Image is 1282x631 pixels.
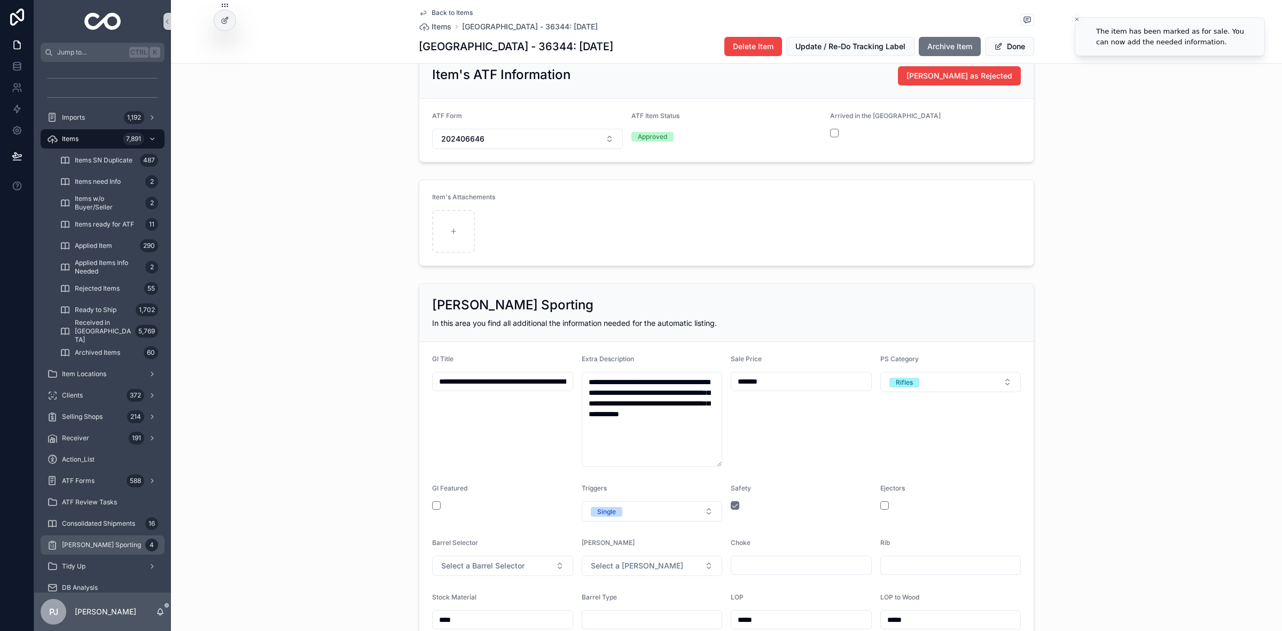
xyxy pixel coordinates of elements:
div: 214 [127,410,144,423]
span: Barrel Type [582,593,617,601]
span: Items [62,135,79,143]
a: Items need Info2 [53,172,165,191]
span: Ready to Ship [75,306,116,314]
h2: [PERSON_NAME] Sporting [432,297,593,314]
a: Clients372 [41,386,165,405]
a: Archived Items60 [53,343,165,362]
span: Extra Description [582,355,634,363]
img: App logo [84,13,121,30]
a: Items SN Duplicate487 [53,151,165,170]
a: Back to Items [419,9,473,17]
div: Approved [638,132,667,142]
span: GI Title [432,355,454,363]
span: Receiver [62,434,89,442]
span: Arrived in the [GEOGRAPHIC_DATA] [830,112,941,120]
div: The item has been marked as for sale. You can now add the needed information. [1096,26,1256,47]
span: K [151,48,159,57]
button: Jump to...CtrlK [41,43,165,62]
a: Received in [GEOGRAPHIC_DATA]5,769 [53,322,165,341]
div: 191 [129,432,144,445]
span: Safety [731,484,751,492]
span: ATF Forms [62,477,95,485]
span: Applied Items Info Needed [75,259,141,276]
a: Item Locations [41,364,165,384]
div: 588 [127,474,144,487]
span: PJ [49,605,58,618]
div: 11 [145,218,158,231]
a: Action_List [41,450,165,469]
button: Archive Item [919,37,981,56]
span: Imports [62,113,85,122]
span: Archive Item [927,41,972,52]
a: Consolidated Shipments16 [41,514,165,533]
a: Items ready for ATF11 [53,215,165,234]
span: ATF Review Tasks [62,498,117,507]
span: ATF Form [432,112,462,120]
a: Applied Item290 [53,236,165,255]
a: Rejected Items55 [53,279,165,298]
h2: Item's ATF Information [432,66,570,83]
span: Sale Price [731,355,762,363]
span: GI Featured [432,484,467,492]
a: Items w/o Buyer/Seller2 [53,193,165,213]
a: DB Analysis [41,578,165,597]
button: Done [985,37,1034,56]
span: Select a Barrel Selector [441,560,525,571]
div: 2 [145,175,158,188]
span: Items need Info [75,177,121,186]
span: Delete Item [733,41,773,52]
span: LOP to Wood [880,593,919,601]
span: Select a [PERSON_NAME] [591,560,683,571]
button: Select Button [432,556,573,576]
a: ATF Review Tasks [41,493,165,512]
div: 4 [145,539,158,551]
div: Single [597,507,616,517]
button: Select Button [432,129,623,149]
a: Applied Items Info Needed2 [53,258,165,277]
span: ATF Item Status [631,112,679,120]
span: PS Category [880,355,919,363]
span: Archived Items [75,348,120,357]
span: Jump to... [57,48,125,57]
span: Rejected Items [75,284,120,293]
a: [GEOGRAPHIC_DATA] - 36344: [DATE] [462,21,598,32]
span: Selling Shops [62,412,103,421]
div: 1,192 [124,111,144,124]
div: 5,769 [135,325,158,338]
a: [PERSON_NAME] Sporting4 [41,535,165,555]
span: Stock Material [432,593,476,601]
div: 16 [145,517,158,530]
span: Choke [731,539,751,547]
div: 7,891 [123,133,144,145]
a: Items [419,21,451,32]
button: Select Button [582,501,723,521]
h1: [GEOGRAPHIC_DATA] - 36344: [DATE] [419,39,613,54]
button: Select Button [582,556,723,576]
a: Items7,891 [41,129,165,149]
a: Imports1,192 [41,108,165,127]
span: Item's Attachements [432,193,495,201]
div: scrollable content [34,62,171,593]
span: Received in [GEOGRAPHIC_DATA] [75,318,131,344]
div: 487 [140,154,158,167]
span: DB Analysis [62,583,98,592]
span: Ctrl [129,47,148,58]
span: Barrel Selector [432,539,478,547]
div: 2 [145,197,158,209]
div: 1,702 [136,303,158,316]
button: Delete Item [724,37,782,56]
div: Rifles [896,378,913,387]
span: [PERSON_NAME] Sporting [62,541,141,549]
span: 202406646 [441,134,484,144]
div: 55 [144,282,158,295]
span: Action_List [62,455,95,464]
button: [PERSON_NAME] as Rejected [898,66,1021,85]
span: LOP [731,593,744,601]
a: Receiver191 [41,429,165,448]
a: ATF Forms588 [41,471,165,490]
span: Update / Re-Do Tracking Label [795,41,905,52]
p: [PERSON_NAME] [75,606,136,617]
span: Applied Item [75,242,112,250]
span: Tidy Up [62,562,85,571]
